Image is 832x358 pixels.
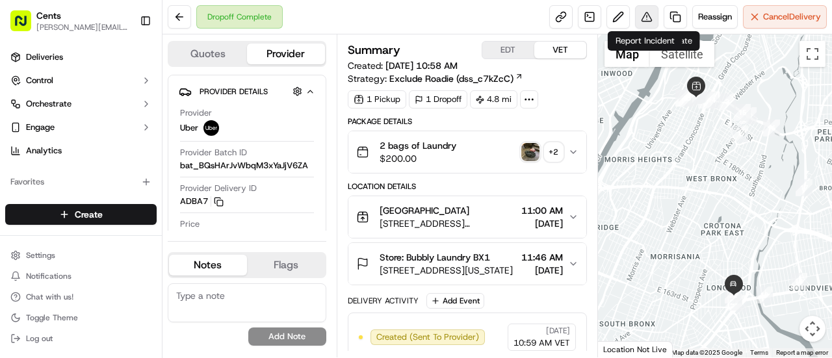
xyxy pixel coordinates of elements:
[5,309,157,327] button: Toggle Theme
[698,92,715,109] div: 4
[348,196,586,238] button: [GEOGRAPHIC_DATA][STREET_ADDRESS][PERSON_NAME][PERSON_NAME]11:00 AM[DATE]
[796,179,812,196] div: 17
[799,41,825,67] button: Toggle fullscreen view
[105,183,214,206] a: 💻API Documentation
[92,219,157,229] a: Powered byPylon
[5,140,157,161] a: Analytics
[750,349,768,356] a: Terms (opens in new tab)
[521,217,563,230] span: [DATE]
[725,294,742,311] div: 21
[380,204,469,217] span: [GEOGRAPHIC_DATA]
[26,98,71,110] span: Orchestrate
[5,70,157,91] button: Control
[180,147,247,159] span: Provider Batch ID
[26,333,53,344] span: Log out
[698,11,732,23] span: Reassign
[5,204,157,225] button: Create
[123,188,209,201] span: API Documentation
[389,72,513,85] span: Exclude Roadie (dss_c7kZcC)
[608,31,682,51] div: Report Incident
[26,250,55,261] span: Settings
[5,47,157,68] a: Deliveries
[5,5,135,36] button: Cents[PERSON_NAME][EMAIL_ADDRESS][PERSON_NAME][DOMAIN_NAME]
[380,152,456,165] span: $200.00
[799,316,825,342] button: Map camera controls
[180,122,198,134] span: Uber
[169,44,247,64] button: Quotes
[8,183,105,206] a: 📗Knowledge Base
[169,255,247,275] button: Notes
[521,264,563,277] span: [DATE]
[44,136,164,147] div: We're available if you need us!
[686,87,703,104] div: 8
[482,42,534,58] button: EDT
[688,86,705,103] div: 10
[180,160,308,172] span: bat_BQsHArJvWbqM3xYaJjV6ZA
[36,22,129,32] button: [PERSON_NAME][EMAIL_ADDRESS][PERSON_NAME][DOMAIN_NAME]
[180,218,200,230] span: Price
[13,123,36,147] img: 1736555255976-a54dd68f-1ca7-489b-9aae-adbdc363a1c4
[692,5,738,29] button: Reassign
[348,181,587,192] div: Location Details
[179,81,315,102] button: Provider Details
[26,313,78,323] span: Toggle Theme
[513,337,570,349] span: 10:59 AM VET
[5,288,157,306] button: Chat with us!
[648,31,700,51] div: Duplicate
[671,349,742,356] span: Map data ©2025 Google
[763,11,821,23] span: Cancel Delivery
[348,296,419,306] div: Delivery Activity
[247,44,325,64] button: Provider
[75,208,103,221] span: Create
[36,9,61,22] button: Cents
[180,196,224,207] button: ADBA7
[5,246,157,264] button: Settings
[534,42,586,58] button: VET
[180,183,257,194] span: Provider Delivery ID
[675,90,692,107] div: 12
[763,120,780,136] div: 16
[380,217,516,230] span: [STREET_ADDRESS][PERSON_NAME][PERSON_NAME]
[348,116,587,127] div: Package Details
[545,143,563,161] div: + 2
[734,104,751,121] div: 15
[5,329,157,348] button: Log out
[26,145,62,157] span: Analytics
[5,267,157,285] button: Notifications
[380,139,456,152] span: 2 bags of Laundry
[348,72,523,85] div: Strategy:
[650,41,714,67] button: Show satellite imagery
[110,189,120,199] div: 💻
[26,51,63,63] span: Deliveries
[470,90,517,109] div: 4.8 mi
[601,340,644,357] img: Google
[703,92,720,109] div: 14
[5,94,157,114] button: Orchestrate
[743,5,827,29] button: CancelDelivery
[348,59,458,72] span: Created:
[221,127,237,143] button: Start new chat
[247,255,325,275] button: Flags
[348,44,400,56] h3: Summary
[776,349,828,356] a: Report a map error
[679,90,695,107] div: 13
[5,172,157,192] div: Favorites
[546,326,570,336] span: [DATE]
[385,60,458,71] span: [DATE] 10:58 AM
[389,72,523,85] a: Exclude Roadie (dss_c7kZcC)
[380,264,513,277] span: [STREET_ADDRESS][US_STATE]
[13,12,39,38] img: Nash
[756,287,773,303] div: 19
[521,251,563,264] span: 11:46 AM
[604,41,650,67] button: Show street map
[13,51,237,72] p: Welcome 👋
[521,204,563,217] span: 11:00 AM
[5,117,157,138] button: Engage
[380,251,490,264] span: Store: Bubbly Laundry BX1
[409,90,467,109] div: 1 Dropoff
[44,123,213,136] div: Start new chat
[426,293,484,309] button: Add Event
[601,340,644,357] a: Open this area in Google Maps (opens a new window)
[376,331,479,343] span: Created (Sent To Provider)
[26,188,99,201] span: Knowledge Base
